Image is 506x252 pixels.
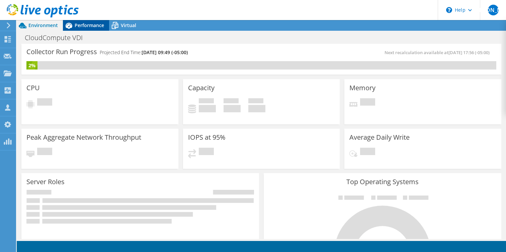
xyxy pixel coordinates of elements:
[349,84,375,92] h3: Memory
[37,148,52,157] span: Pending
[360,148,375,157] span: Pending
[269,178,496,185] h3: Top Operating Systems
[75,22,104,28] span: Performance
[446,7,452,13] svg: \n
[349,134,410,141] h3: Average Daily Write
[224,105,241,112] h4: 0 GiB
[199,105,216,112] h4: 0 GiB
[22,34,93,41] h1: CloudCompute VDI
[26,178,65,185] h3: Server Roles
[248,98,263,105] span: Total
[360,98,375,107] span: Pending
[100,49,188,56] h4: Projected End Time:
[199,148,214,157] span: Pending
[199,98,214,105] span: Used
[142,49,188,55] span: [DATE] 09:49 (-05:00)
[224,98,239,105] span: Free
[121,22,136,28] span: Virtual
[385,49,493,55] span: Next recalculation available at
[26,62,37,69] div: 2%
[28,22,58,28] span: Environment
[488,5,499,15] span: [PERSON_NAME]
[26,134,141,141] h3: Peak Aggregate Network Throughput
[448,49,490,55] span: [DATE] 17:56 (-05:00)
[188,84,215,92] h3: Capacity
[26,84,40,92] h3: CPU
[37,98,52,107] span: Pending
[188,134,226,141] h3: IOPS at 95%
[248,105,265,112] h4: 0 GiB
